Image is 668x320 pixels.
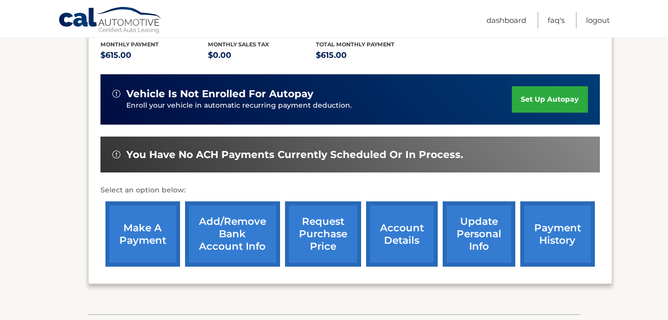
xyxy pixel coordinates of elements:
[443,201,515,267] a: update personal info
[100,41,159,48] span: Monthly Payment
[520,201,595,267] a: payment history
[512,86,587,113] a: set up autopay
[366,201,438,267] a: account details
[486,12,526,28] a: Dashboard
[126,100,512,111] p: Enroll your vehicle in automatic recurring payment deduction.
[126,88,313,100] span: vehicle is not enrolled for autopay
[316,48,424,62] p: $615.00
[126,149,463,161] span: You have no ACH payments currently scheduled or in process.
[100,184,600,196] p: Select an option below:
[100,48,208,62] p: $615.00
[316,41,394,48] span: Total Monthly Payment
[586,12,610,28] a: Logout
[208,41,269,48] span: Monthly sales Tax
[208,48,316,62] p: $0.00
[105,201,180,267] a: make a payment
[285,201,361,267] a: request purchase price
[58,6,163,35] a: Cal Automotive
[112,90,120,98] img: alert-white.svg
[112,151,120,159] img: alert-white.svg
[185,201,280,267] a: Add/Remove bank account info
[548,12,565,28] a: FAQ's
